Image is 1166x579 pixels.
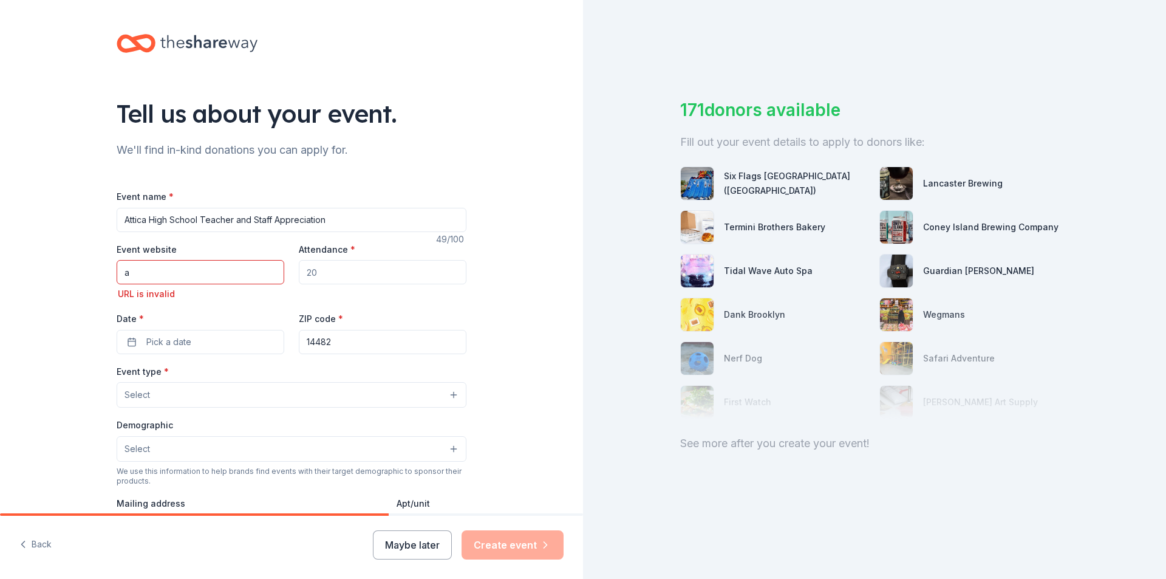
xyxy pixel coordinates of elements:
button: Pick a date [117,330,284,354]
div: Tell us about your event. [117,97,466,131]
label: Event name [117,191,174,203]
button: Select [117,382,466,408]
div: Fill out your event details to apply to donors like: [680,132,1069,152]
button: Select [117,436,466,462]
label: Event website [117,244,177,256]
input: Spring Fundraiser [117,208,466,232]
div: 171 donors available [680,97,1069,123]
label: ZIP code [299,313,343,325]
label: Demographic [117,419,173,431]
div: We'll find in-kind donations you can apply for. [117,140,466,160]
span: Select [124,388,150,402]
div: Six Flags [GEOGRAPHIC_DATA] ([GEOGRAPHIC_DATA]) [724,169,870,198]
div: We use this information to help brands find events with their target demographic to sponsor their... [117,467,466,486]
label: Attendance [299,244,355,256]
input: 20 [299,260,466,284]
button: Maybe later [373,530,452,560]
img: photo for Lancaster Brewing [880,167,913,200]
img: photo for Guardian Angel Device [880,255,913,287]
div: URL is invalid [117,287,284,301]
img: photo for Coney Island Brewing Company [880,211,913,244]
img: photo for Termini Brothers Bakery [681,211,714,244]
label: Event type [117,366,169,378]
label: Date [117,313,284,325]
label: Mailing address [117,498,185,510]
div: See more after you create your event! [680,434,1069,453]
div: Coney Island Brewing Company [923,220,1059,235]
span: Select [124,442,150,456]
div: Lancaster Brewing [923,176,1003,191]
button: Back [19,532,52,558]
img: photo for Six Flags Darien Lake (Corfu) [681,167,714,200]
div: Termini Brothers Bakery [724,220,825,235]
span: Pick a date [146,335,191,349]
input: https://www... [117,260,284,284]
label: Apt/unit [397,498,430,510]
img: photo for Tidal Wave Auto Spa [681,255,714,287]
div: Tidal Wave Auto Spa [724,264,813,278]
div: Guardian [PERSON_NAME] [923,264,1034,278]
div: 49 /100 [436,232,466,247]
input: 12345 (U.S. only) [299,330,466,354]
